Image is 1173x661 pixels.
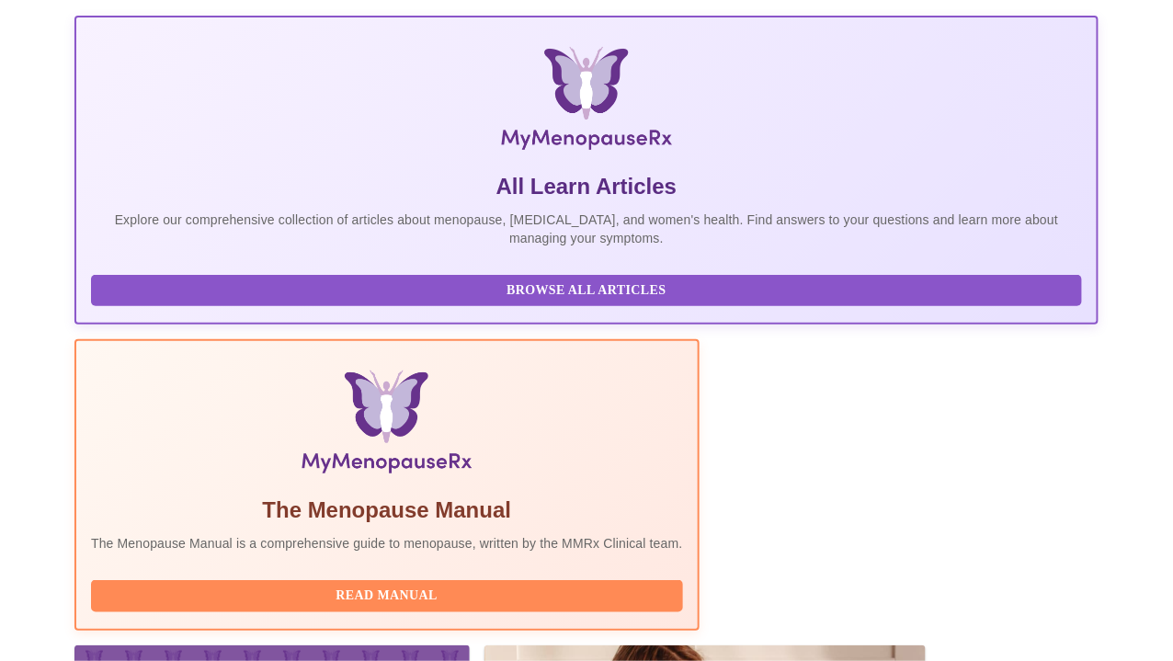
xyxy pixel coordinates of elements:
img: Menopause Manual [185,370,588,481]
img: MyMenopauseRx Logo [245,47,928,157]
h5: All Learn Articles [91,172,1082,201]
button: Browse All Articles [91,275,1082,307]
h5: The Menopause Manual [91,496,683,525]
button: Read Manual [91,580,683,612]
span: Read Manual [109,585,665,608]
p: Explore our comprehensive collection of articles about menopause, [MEDICAL_DATA], and women's hea... [91,211,1082,247]
a: Read Manual [91,587,688,602]
p: The Menopause Manual is a comprehensive guide to menopause, written by the MMRx Clinical team. [91,534,683,553]
span: Browse All Articles [109,279,1064,302]
a: Browse All Articles [91,281,1087,297]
